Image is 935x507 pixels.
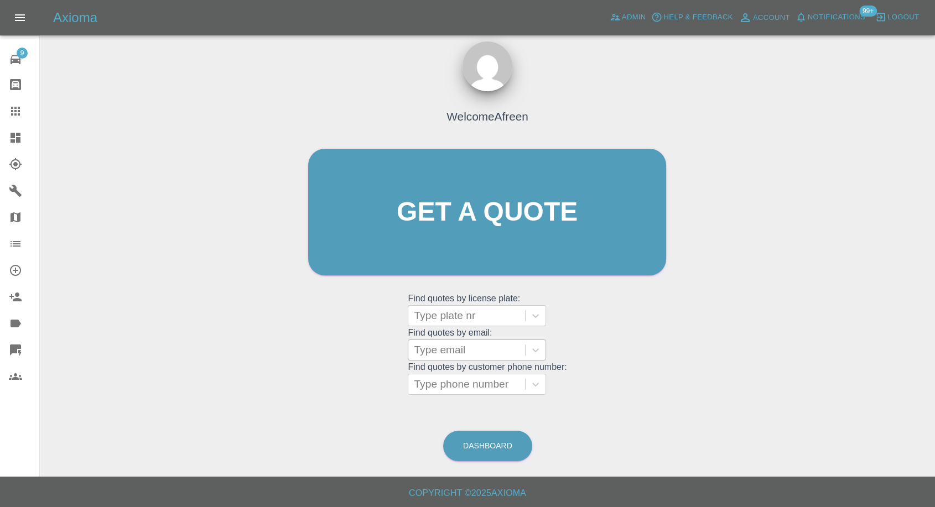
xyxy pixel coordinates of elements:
h6: Copyright © 2025 Axioma [9,485,926,501]
span: Logout [887,11,919,24]
grid: Find quotes by email: [408,328,567,360]
button: Logout [872,9,922,26]
a: Dashboard [443,431,532,461]
span: Account [753,12,790,24]
img: ... [463,41,512,91]
button: Help & Feedback [648,9,735,26]
a: Get a quote [308,149,666,275]
button: Open drawer [7,4,33,31]
span: Notifications [808,11,865,24]
grid: Find quotes by customer phone number: [408,362,567,395]
a: Account [736,9,793,27]
span: 9 [17,48,28,59]
span: Help & Feedback [663,11,733,24]
span: 99+ [859,6,877,17]
h5: Axioma [53,9,97,27]
button: Notifications [793,9,868,26]
span: Admin [622,11,646,24]
h4: Welcome Afreen [446,108,528,125]
grid: Find quotes by license plate: [408,294,567,326]
a: Admin [607,9,649,26]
